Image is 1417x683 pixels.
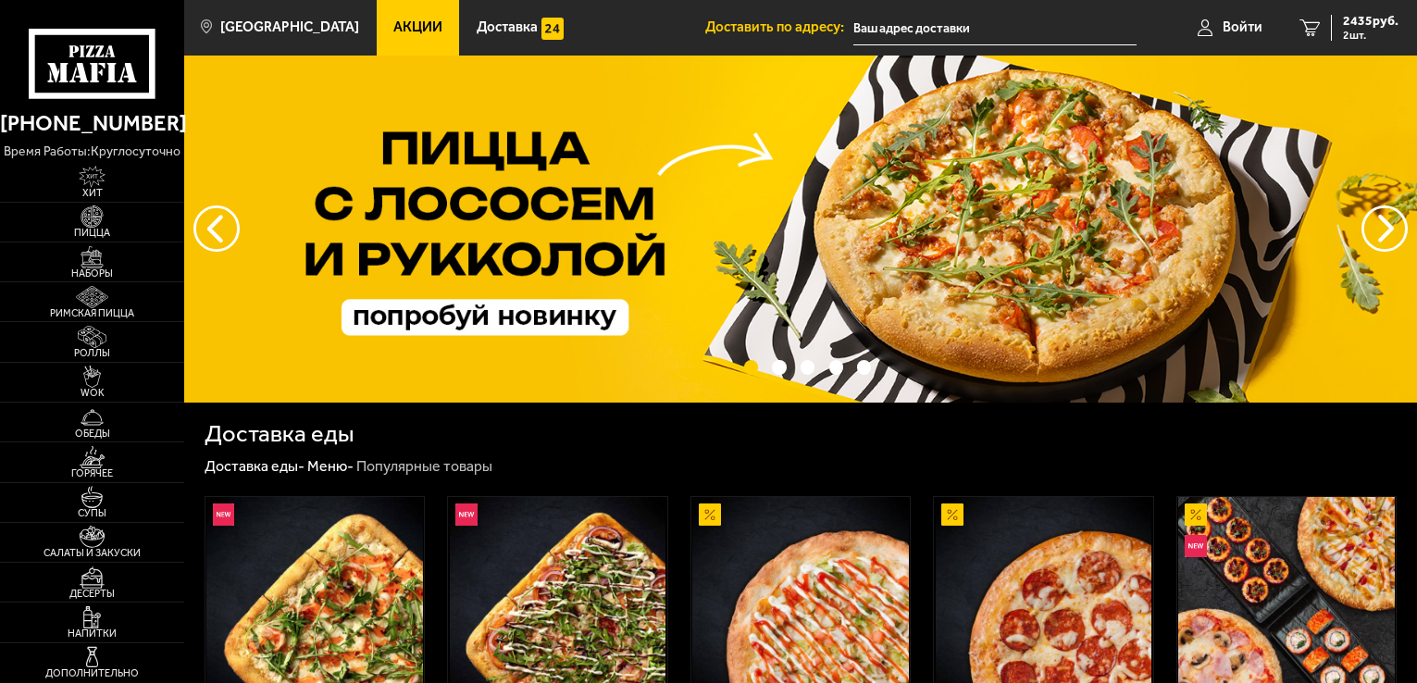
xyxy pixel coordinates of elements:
[744,360,758,374] button: точки переключения
[705,20,853,34] span: Доставить по адресу:
[699,503,721,526] img: Акционный
[1343,15,1398,28] span: 2435 руб.
[1223,20,1262,34] span: Войти
[307,457,354,475] a: Меню-
[455,503,478,526] img: Новинка
[205,422,354,446] h1: Доставка еды
[356,457,492,477] div: Популярные товары
[801,360,814,374] button: точки переключения
[1343,30,1398,41] span: 2 шт.
[393,20,442,34] span: Акции
[541,18,564,40] img: 15daf4d41897b9f0e9f617042186c801.svg
[477,20,538,34] span: Доставка
[1361,205,1408,252] button: предыдущий
[1185,535,1207,557] img: Новинка
[772,360,786,374] button: точки переключения
[205,457,305,475] a: Доставка еды-
[220,20,359,34] span: [GEOGRAPHIC_DATA]
[829,360,843,374] button: точки переключения
[193,205,240,252] button: следующий
[213,503,235,526] img: Новинка
[857,360,871,374] button: точки переключения
[853,11,1137,45] input: Ваш адрес доставки
[941,503,963,526] img: Акционный
[1185,503,1207,526] img: Акционный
